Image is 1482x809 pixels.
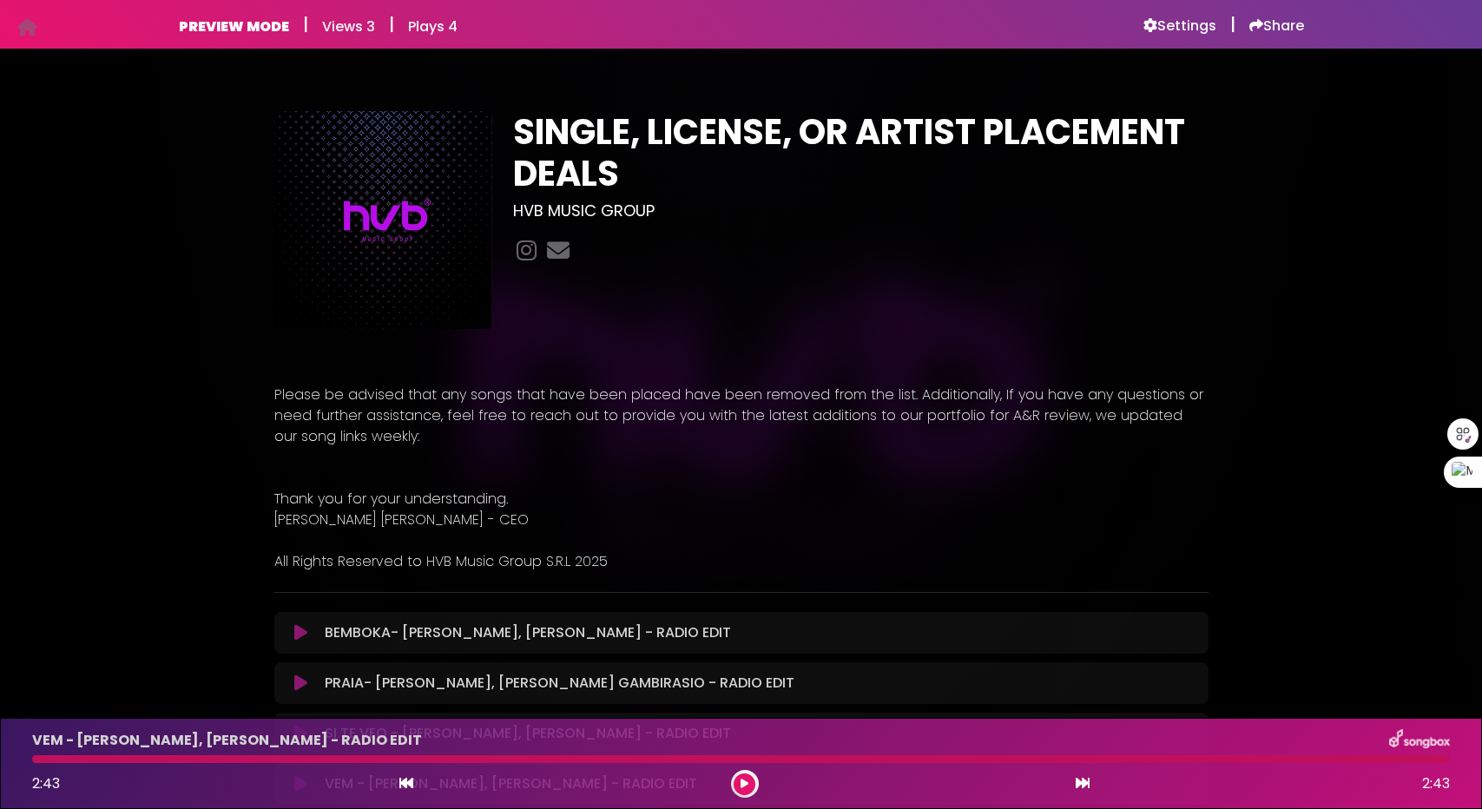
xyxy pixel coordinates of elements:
[274,510,1209,530] p: [PERSON_NAME] [PERSON_NAME] - CEO
[389,14,394,35] h5: |
[322,18,375,35] h6: Views 3
[408,18,458,35] h6: Plays 4
[32,730,422,751] p: VEM - [PERSON_NAME], [PERSON_NAME] - RADIO EDIT
[1389,729,1450,752] img: songbox-logo-white.png
[325,673,794,694] p: PRAIA- [PERSON_NAME], [PERSON_NAME] GAMBIRASIO - RADIO EDIT
[274,489,1209,510] p: Thank you for your understanding.
[1422,773,1450,794] span: 2:43
[274,111,492,329] img: ECJrYCpsQLOSUcl9Yvpd
[303,14,308,35] h5: |
[513,111,1209,194] h1: SINGLE, LICENSE, OR ARTIST PLACEMENT DEALS
[325,622,731,643] p: BEMBOKA- [PERSON_NAME], [PERSON_NAME] - RADIO EDIT
[513,201,1209,220] h3: HVB MUSIC GROUP
[1143,17,1216,35] a: Settings
[274,385,1209,447] p: Please be advised that any songs that have been placed have been removed from the list. Additiona...
[1230,14,1235,35] h5: |
[274,551,1209,572] p: All Rights Reserved to HVB Music Group S.R.L 2025
[1249,17,1304,35] a: Share
[179,18,289,35] h6: PREVIEW MODE
[32,773,60,793] span: 2:43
